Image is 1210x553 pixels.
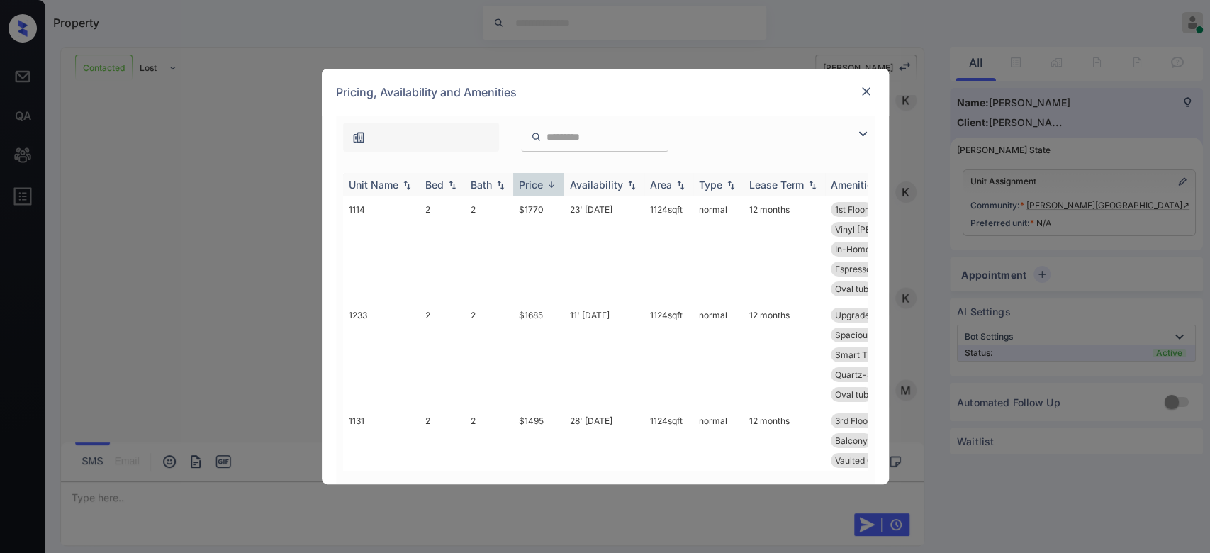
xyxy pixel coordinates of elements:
[519,179,543,191] div: Price
[835,350,912,360] span: Smart Thermosta...
[724,180,738,190] img: sorting
[650,179,672,191] div: Area
[693,408,744,474] td: normal
[570,179,623,191] div: Availability
[854,125,871,143] img: icon-zuma
[564,302,644,408] td: 11' [DATE]
[564,196,644,302] td: 23' [DATE]
[343,302,420,408] td: 1233
[564,408,644,474] td: 28' [DATE]
[322,69,889,116] div: Pricing, Availability and Amenities
[644,196,693,302] td: 1124 sqft
[744,302,825,408] td: 12 months
[835,455,895,466] span: Vaulted Ceiling
[531,130,542,143] img: icon-zuma
[749,179,804,191] div: Lease Term
[343,196,420,302] td: 1114
[699,179,722,191] div: Type
[644,408,693,474] td: 1124 sqft
[805,180,819,190] img: sorting
[835,204,868,215] span: 1st Floor
[400,180,414,190] img: sorting
[420,196,465,302] td: 2
[835,389,868,400] span: Oval tub
[835,244,912,255] span: In-Home Washer ...
[859,84,873,99] img: close
[835,284,868,294] span: Oval tub
[343,408,420,474] td: 1131
[493,180,508,190] img: sorting
[835,224,932,235] span: Vinyl [PERSON_NAME]...
[624,180,639,190] img: sorting
[513,196,564,302] td: $1770
[425,179,444,191] div: Bed
[513,408,564,474] td: $1495
[835,369,907,380] span: Quartz-Style Co...
[673,180,688,190] img: sorting
[352,130,366,145] img: icon-zuma
[544,179,559,190] img: sorting
[644,302,693,408] td: 1124 sqft
[835,330,900,340] span: Spacious Closet
[420,302,465,408] td: 2
[835,435,868,446] span: Balcony
[831,179,878,191] div: Amenities
[465,408,513,474] td: 2
[465,196,513,302] td: 2
[835,310,894,320] span: Upgrades: 2x2
[744,408,825,474] td: 12 months
[513,302,564,408] td: $1685
[835,264,908,274] span: Espresso Cabine...
[471,179,492,191] div: Bath
[693,302,744,408] td: normal
[693,196,744,302] td: normal
[349,179,398,191] div: Unit Name
[835,415,871,426] span: 3rd Floor
[744,196,825,302] td: 12 months
[445,180,459,190] img: sorting
[465,302,513,408] td: 2
[420,408,465,474] td: 2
